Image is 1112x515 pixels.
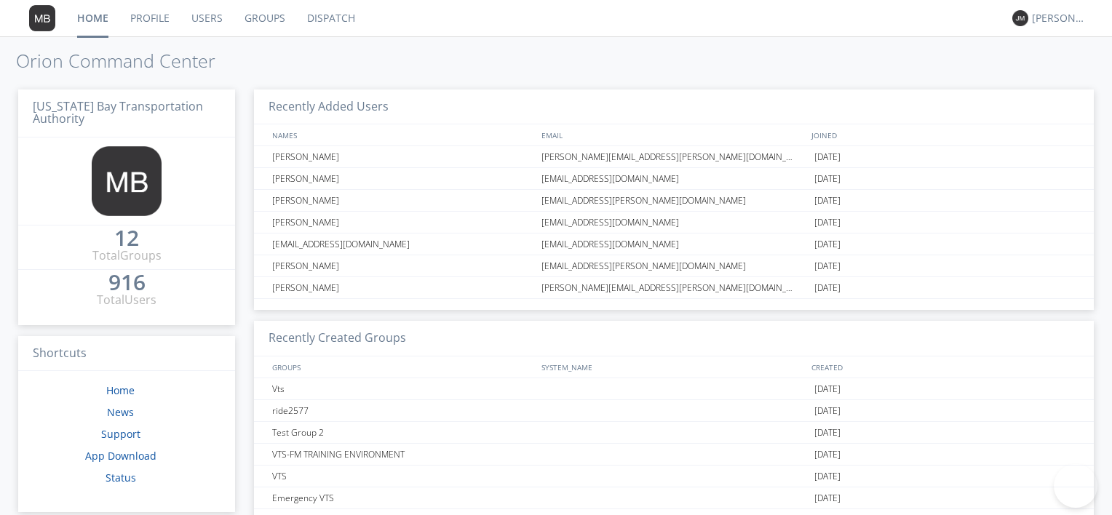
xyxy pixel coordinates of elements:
div: [PERSON_NAME] [269,277,537,298]
div: [PERSON_NAME] [269,190,537,211]
a: [PERSON_NAME][EMAIL_ADDRESS][DOMAIN_NAME][DATE] [254,168,1094,190]
iframe: Toggle Customer Support [1054,464,1097,508]
a: [PERSON_NAME][EMAIL_ADDRESS][PERSON_NAME][DOMAIN_NAME][DATE] [254,255,1094,277]
div: VTS-FM TRAINING ENVIRONMENT [269,444,537,465]
img: 373638.png [92,146,162,216]
a: VTS[DATE] [254,466,1094,487]
div: [EMAIL_ADDRESS][DOMAIN_NAME] [538,233,811,255]
div: [EMAIL_ADDRESS][PERSON_NAME][DOMAIN_NAME] [538,255,811,276]
h3: Shortcuts [18,336,235,372]
a: Support [101,427,140,441]
a: Test Group 2[DATE] [254,422,1094,444]
div: CREATED [808,356,1079,378]
div: Vts [269,378,537,399]
span: [DATE] [814,378,841,400]
a: [EMAIL_ADDRESS][DOMAIN_NAME][EMAIL_ADDRESS][DOMAIN_NAME][DATE] [254,233,1094,255]
a: 12 [114,231,139,247]
div: Test Group 2 [269,422,537,443]
div: Total Groups [92,247,162,264]
span: [DATE] [814,277,841,299]
div: NAMES [269,124,533,145]
span: [DATE] [814,400,841,422]
a: News [107,405,134,419]
span: [DATE] [814,233,841,255]
a: [PERSON_NAME][EMAIL_ADDRESS][DOMAIN_NAME][DATE] [254,212,1094,233]
h3: Recently Added Users [254,89,1094,125]
div: [PERSON_NAME] [269,255,537,276]
div: [EMAIL_ADDRESS][DOMAIN_NAME] [269,233,537,255]
div: Total Users [97,292,156,308]
span: [DATE] [814,466,841,487]
a: ride2577[DATE] [254,400,1094,422]
img: 373638.png [29,5,55,31]
a: App Download [85,449,156,463]
span: [US_STATE] Bay Transportation Authority [33,98,203,127]
a: Home [106,383,135,397]
img: 373638.png [1012,10,1028,26]
a: [PERSON_NAME][PERSON_NAME][EMAIL_ADDRESS][PERSON_NAME][DOMAIN_NAME][DATE] [254,277,1094,299]
div: [PERSON_NAME] [269,212,537,233]
div: [PERSON_NAME] [1032,11,1087,25]
div: 12 [114,231,139,245]
div: JOINED [808,124,1079,145]
div: ride2577 [269,400,537,421]
span: [DATE] [814,444,841,466]
div: [PERSON_NAME] [269,146,537,167]
div: EMAIL [538,124,808,145]
a: [PERSON_NAME][EMAIL_ADDRESS][PERSON_NAME][DOMAIN_NAME][DATE] [254,190,1094,212]
div: [PERSON_NAME][EMAIL_ADDRESS][PERSON_NAME][DOMAIN_NAME] [538,146,811,167]
div: [EMAIL_ADDRESS][DOMAIN_NAME] [538,168,811,189]
div: SYSTEM_NAME [538,356,808,378]
a: Vts[DATE] [254,378,1094,400]
h3: Recently Created Groups [254,321,1094,356]
a: Emergency VTS[DATE] [254,487,1094,509]
div: [EMAIL_ADDRESS][DOMAIN_NAME] [538,212,811,233]
a: [PERSON_NAME][PERSON_NAME][EMAIL_ADDRESS][PERSON_NAME][DOMAIN_NAME][DATE] [254,146,1094,168]
span: [DATE] [814,146,841,168]
span: [DATE] [814,168,841,190]
div: [PERSON_NAME] [269,168,537,189]
span: [DATE] [814,422,841,444]
a: VTS-FM TRAINING ENVIRONMENT[DATE] [254,444,1094,466]
span: [DATE] [814,487,841,509]
div: [PERSON_NAME][EMAIL_ADDRESS][PERSON_NAME][DOMAIN_NAME] [538,277,811,298]
div: VTS [269,466,537,487]
div: Emergency VTS [269,487,537,508]
span: [DATE] [814,212,841,233]
a: 916 [108,275,146,292]
span: [DATE] [814,255,841,277]
div: [EMAIL_ADDRESS][PERSON_NAME][DOMAIN_NAME] [538,190,811,211]
span: [DATE] [814,190,841,212]
a: Status [106,471,136,484]
div: 916 [108,275,146,290]
div: GROUPS [269,356,533,378]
